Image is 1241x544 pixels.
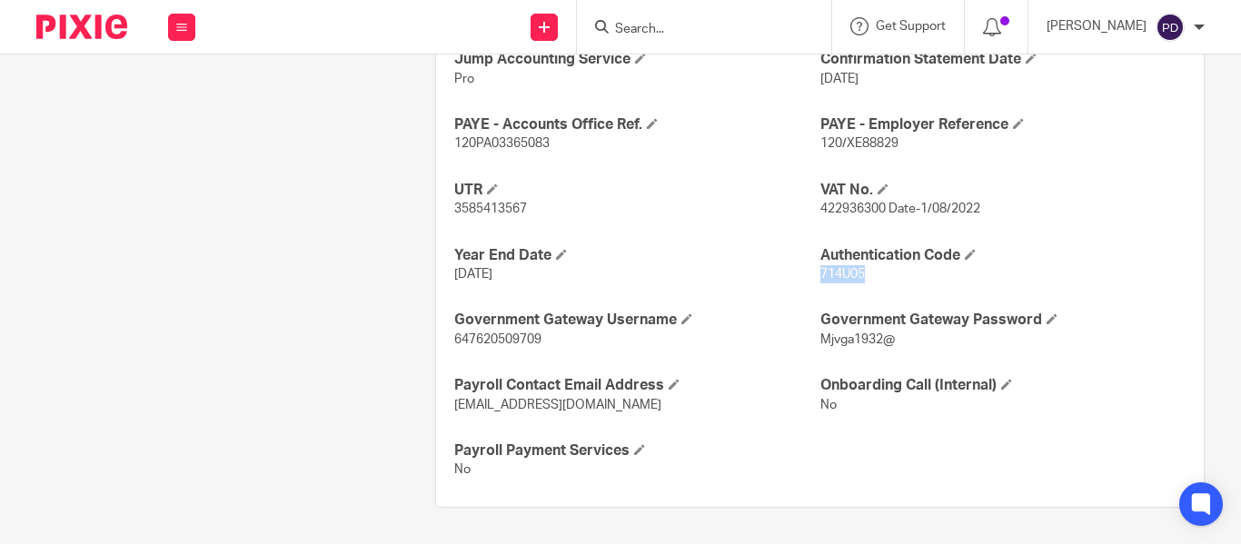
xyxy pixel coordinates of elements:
h4: Government Gateway Password [820,311,1186,330]
h4: Confirmation Statement Date [820,50,1186,69]
h4: Jump Accounting Service [454,50,819,69]
span: [EMAIL_ADDRESS][DOMAIN_NAME] [454,399,661,411]
h4: Payroll Payment Services [454,441,819,460]
input: Search [613,22,777,38]
img: svg%3E [1156,13,1185,42]
span: Pro [454,73,474,85]
span: [DATE] [820,73,859,85]
h4: UTR [454,181,819,200]
span: 3585413567 [454,203,527,215]
span: No [454,463,471,476]
h4: Year End Date [454,246,819,265]
h4: Authentication Code [820,246,1186,265]
span: 647620509709 [454,333,541,346]
img: Pixie [36,15,127,39]
h4: Payroll Contact Email Address [454,376,819,395]
h4: Onboarding Call (Internal) [820,376,1186,395]
span: [DATE] [454,268,492,281]
h4: VAT No. [820,181,1186,200]
span: No [820,399,837,411]
span: 714U05 [820,268,865,281]
span: 422936300 Date-1/08/2022 [820,203,980,215]
span: 120/XE88829 [820,137,898,150]
p: [PERSON_NAME] [1047,17,1147,35]
span: 120PA03365083 [454,137,550,150]
span: Get Support [876,20,946,33]
h4: PAYE - Employer Reference [820,115,1186,134]
span: Mjvga1932@ [820,333,895,346]
h4: Government Gateway Username [454,311,819,330]
h4: PAYE - Accounts Office Ref. [454,115,819,134]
